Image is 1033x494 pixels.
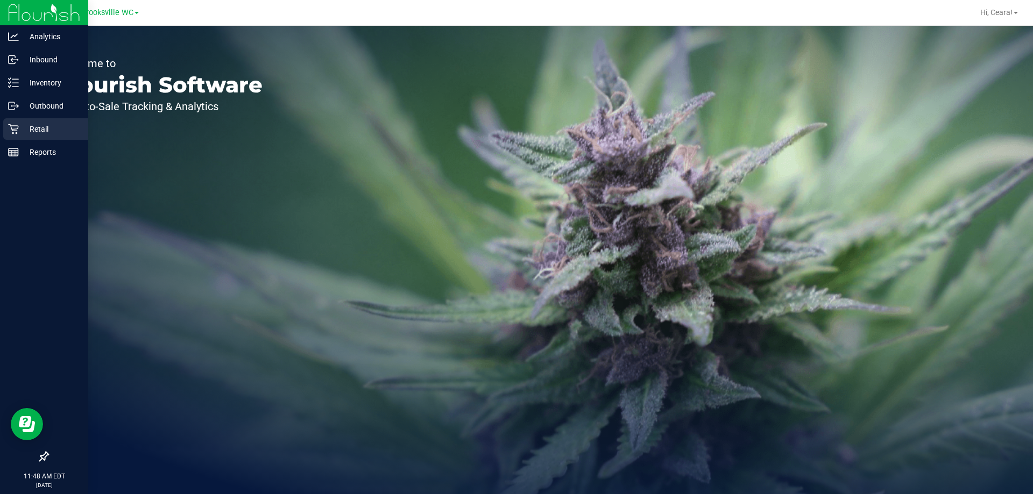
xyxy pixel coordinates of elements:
[5,481,83,489] p: [DATE]
[8,101,19,111] inline-svg: Outbound
[8,124,19,134] inline-svg: Retail
[19,123,83,135] p: Retail
[81,8,133,17] span: Brooksville WC
[19,146,83,159] p: Reports
[58,101,263,112] p: Seed-to-Sale Tracking & Analytics
[8,31,19,42] inline-svg: Analytics
[19,76,83,89] p: Inventory
[19,53,83,66] p: Inbound
[8,147,19,157] inline-svg: Reports
[19,99,83,112] p: Outbound
[58,74,263,96] p: Flourish Software
[8,77,19,88] inline-svg: Inventory
[58,58,263,69] p: Welcome to
[11,408,43,440] iframe: Resource center
[980,8,1013,17] span: Hi, Ceara!
[8,54,19,65] inline-svg: Inbound
[19,30,83,43] p: Analytics
[5,471,83,481] p: 11:48 AM EDT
